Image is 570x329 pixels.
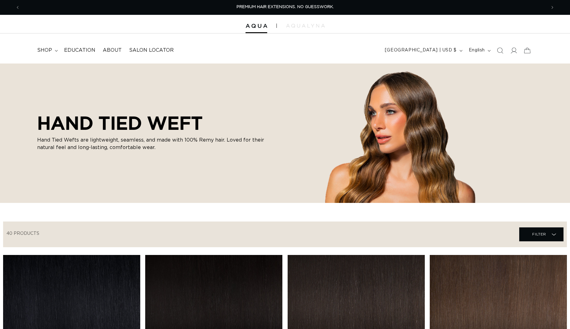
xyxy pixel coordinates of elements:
span: Education [64,47,95,54]
summary: Filter [519,227,563,241]
a: Education [60,43,99,57]
h2: HAND TIED WEFT [37,112,272,134]
a: About [99,43,125,57]
span: 40 products [7,231,39,236]
img: aqualyna.com [286,24,325,28]
p: Hand Tied Wefts are lightweight, seamless, and made with 100% Remy hair. Loved for their natural ... [37,136,272,151]
img: Aqua Hair Extensions [246,24,267,28]
button: Next announcement [546,2,559,13]
span: Filter [532,228,546,240]
summary: shop [33,43,60,57]
button: English [465,45,493,56]
span: PREMIUM HAIR EXTENSIONS. NO GUESSWORK. [237,5,334,9]
span: About [103,47,122,54]
button: Previous announcement [11,2,24,13]
summary: Search [493,44,507,57]
a: Salon Locator [125,43,177,57]
span: Salon Locator [129,47,174,54]
span: [GEOGRAPHIC_DATA] | USD $ [385,47,457,54]
span: English [469,47,485,54]
span: shop [37,47,52,54]
button: [GEOGRAPHIC_DATA] | USD $ [381,45,465,56]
